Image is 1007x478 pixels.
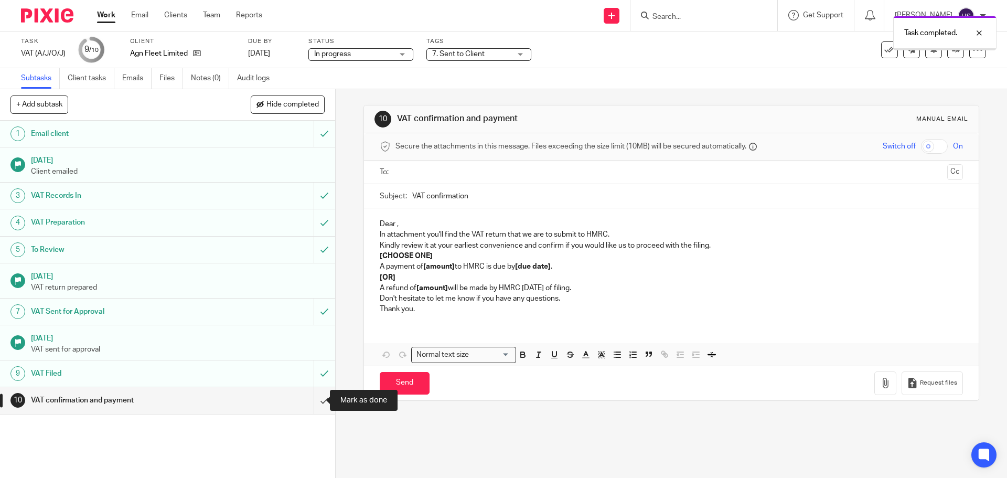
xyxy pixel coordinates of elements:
span: On [953,141,963,152]
h1: [DATE] [31,331,325,344]
h1: To Review [31,242,212,258]
label: Tags [426,37,531,46]
small: /10 [89,47,99,53]
div: 10 [10,393,25,408]
a: Audit logs [237,68,277,89]
a: Emails [122,68,152,89]
p: Thank you. [380,304,962,314]
a: Reports [236,10,262,20]
label: Subject: [380,191,407,201]
div: Search for option [411,347,516,363]
div: 10 [374,111,391,128]
div: 4 [10,216,25,230]
div: 9 [10,366,25,381]
button: Hide completed [251,95,325,113]
button: + Add subtask [10,95,68,113]
p: Kindly review it at your earliest convenience and confirm if you would like us to proceed with th... [380,240,962,251]
strong: [due date] [515,263,551,270]
a: Files [159,68,183,89]
a: Client tasks [68,68,114,89]
strong: [amount] [423,263,455,270]
h1: VAT Filed [31,366,212,381]
strong: [amount] [416,284,448,292]
label: Task [21,37,66,46]
a: Subtasks [21,68,60,89]
span: In progress [314,50,351,58]
span: Switch off [883,141,916,152]
h1: VAT Records In [31,188,212,204]
button: Request files [902,371,962,395]
span: Hide completed [266,101,319,109]
a: Work [97,10,115,20]
h1: VAT confirmation and payment [31,392,212,408]
label: Status [308,37,413,46]
h1: VAT Sent for Approval [31,304,212,320]
button: Cc [947,164,963,180]
h1: VAT Preparation [31,215,212,230]
p: Don't hesitate to let me know if you have any questions. [380,293,962,304]
a: Team [203,10,220,20]
img: Pixie [21,8,73,23]
h1: Email client [31,126,212,142]
p: Client emailed [31,166,325,177]
div: Manual email [916,115,968,123]
div: VAT (A/J/O/J) [21,48,66,59]
p: Agn Fleet Limited [130,48,188,59]
strong: [CHOOSE ONE] [380,252,433,260]
p: In attachment you'll find the VAT return that we are to submit to HMRC. [380,229,962,240]
div: 7 [10,304,25,319]
label: Client [130,37,235,46]
span: [DATE] [248,50,270,57]
div: 1 [10,126,25,141]
h1: [DATE] [31,269,325,282]
label: To: [380,167,391,177]
img: svg%3E [958,7,974,24]
p: A payment of to HMRC is due by . [380,261,962,272]
span: Normal text size [414,349,471,360]
div: 3 [10,188,25,203]
input: Search for option [472,349,510,360]
a: Clients [164,10,187,20]
div: 9 [84,44,99,56]
a: Email [131,10,148,20]
p: Dear , [380,219,962,229]
label: Due by [248,37,295,46]
h1: [DATE] [31,153,325,166]
a: Notes (0) [191,68,229,89]
p: A refund of will be made by HMRC [DATE] of filing. [380,283,962,293]
input: Send [380,372,430,395]
span: 7. Sent to Client [432,50,485,58]
span: Secure the attachments in this message. Files exceeding the size limit (10MB) will be secured aut... [395,141,746,152]
h1: VAT confirmation and payment [397,113,694,124]
span: Request files [920,379,957,387]
p: Task completed. [904,28,957,38]
div: 5 [10,242,25,257]
p: VAT sent for approval [31,344,325,355]
p: VAT return prepared [31,282,325,293]
strong: [OR] [380,274,395,281]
